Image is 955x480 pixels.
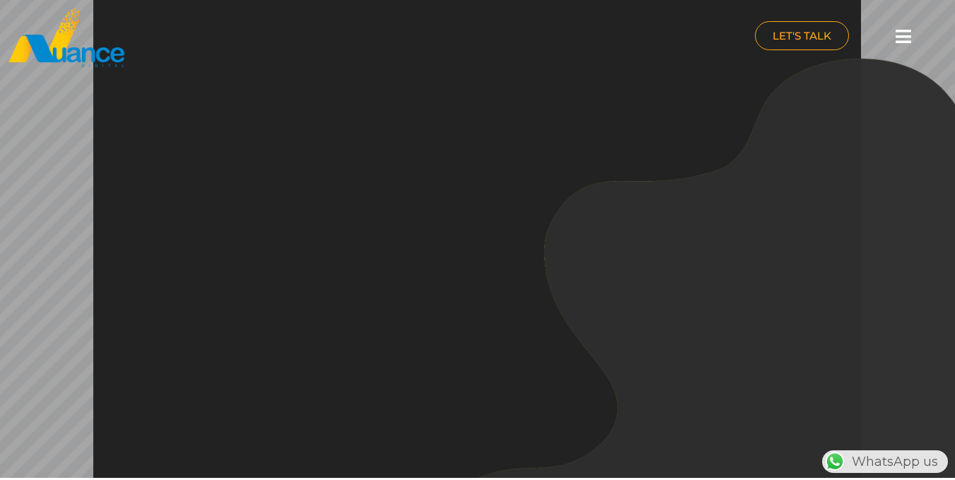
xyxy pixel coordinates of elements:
[7,7,471,69] a: nuance-qatar_logo
[755,21,849,50] a: LET'S TALK
[7,7,126,69] img: nuance-qatar_logo
[824,450,846,473] img: WhatsApp
[773,30,831,41] span: LET'S TALK
[822,450,948,473] div: WhatsApp us
[822,454,948,469] a: WhatsAppWhatsApp us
